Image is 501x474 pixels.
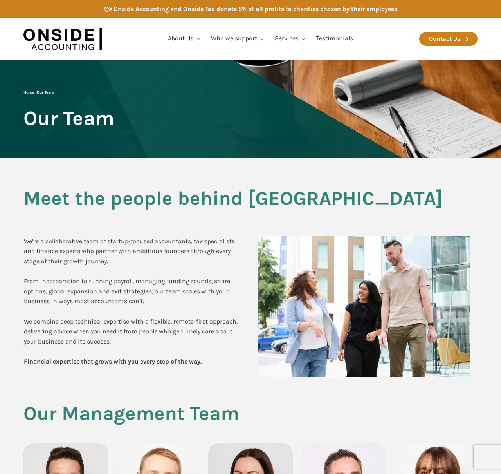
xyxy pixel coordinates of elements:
[419,32,478,46] a: Contact Us
[23,90,54,95] span: |
[37,90,54,95] span: Our Team
[206,25,270,52] a: Who we support
[114,4,397,14] div: Onside Accounting and Onside Tax donate 5% of all profits to charities chosen by their employees
[163,25,206,52] a: About Us
[24,236,243,367] div: We’re a collaborative team of startup-focused accountants, tax specialists and finance experts wh...
[23,403,239,443] h2: Our Management Team
[23,188,478,219] h2: Meet the people behind [GEOGRAPHIC_DATA]
[24,358,202,365] b: Financial expertise that grows with you every step of the way.
[23,24,102,54] img: Onside Accounting
[23,90,34,95] a: Home
[23,107,114,129] span: Our Team
[270,25,312,52] a: Services
[312,25,358,52] a: Testimonials
[429,34,460,44] div: Contact Us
